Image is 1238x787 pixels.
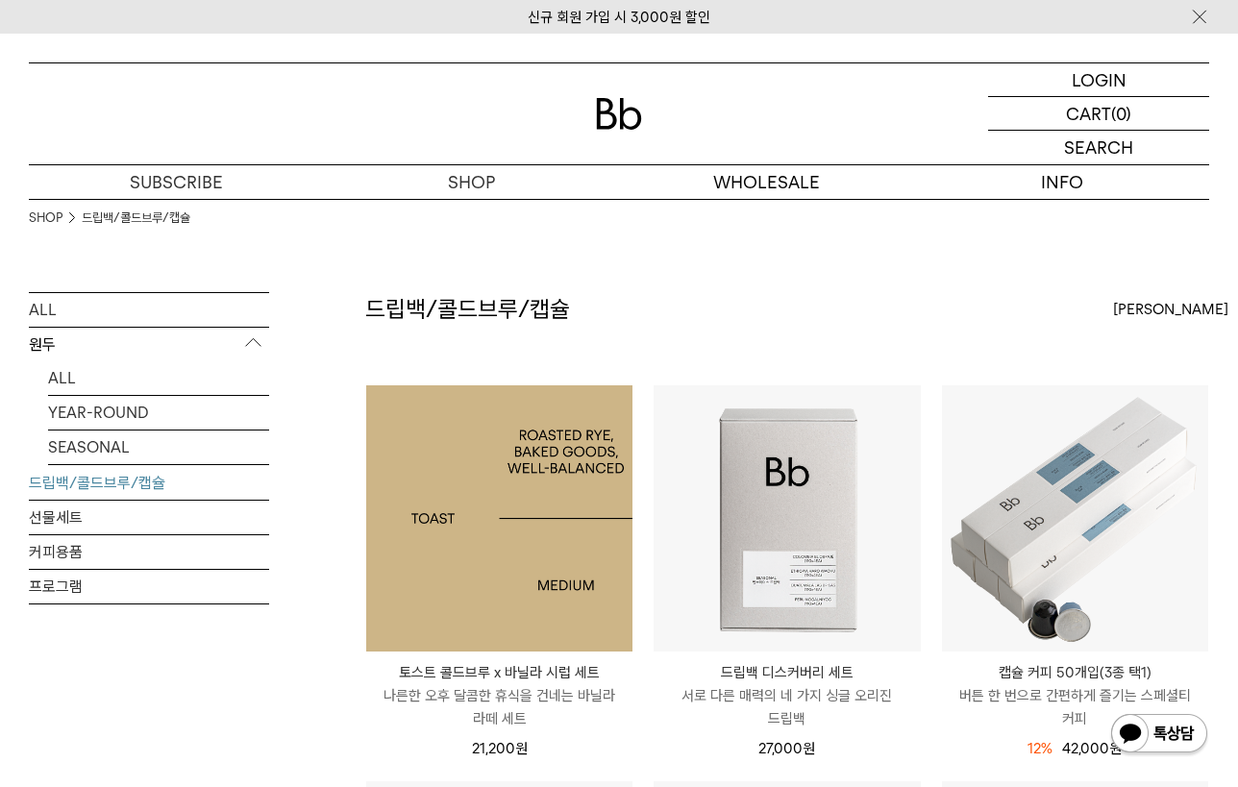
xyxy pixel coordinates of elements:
[914,165,1209,199] p: INFO
[1066,97,1111,130] p: CART
[324,165,619,199] a: SHOP
[29,570,269,603] a: 프로그램
[654,661,920,684] p: 드립백 디스커버리 세트
[942,385,1208,652] img: 캡슐 커피 50개입(3종 택1)
[654,684,920,730] p: 서로 다른 매력의 네 가지 싱글 오리진 드립백
[515,740,528,757] span: 원
[596,98,642,130] img: 로고
[1072,63,1127,96] p: LOGIN
[988,63,1209,97] a: LOGIN
[758,740,815,757] span: 27,000
[942,661,1208,684] p: 캡슐 커피 50개입(3종 택1)
[29,501,269,534] a: 선물세트
[1113,298,1228,321] span: [PERSON_NAME]
[619,165,914,199] p: WHOLESALE
[942,684,1208,730] p: 버튼 한 번으로 간편하게 즐기는 스페셜티 커피
[29,328,269,362] p: 원두
[366,661,632,730] a: 토스트 콜드브루 x 바닐라 시럽 세트 나른한 오후 달콤한 휴식을 건네는 바닐라 라떼 세트
[1028,737,1052,760] div: 12%
[528,9,710,26] a: 신규 회원 가입 시 3,000원 할인
[803,740,815,757] span: 원
[1064,131,1133,164] p: SEARCH
[366,684,632,730] p: 나른한 오후 달콤한 휴식을 건네는 바닐라 라떼 세트
[29,466,269,500] a: 드립백/콜드브루/캡슐
[29,165,324,199] a: SUBSCRIBE
[472,740,528,757] span: 21,200
[988,97,1209,131] a: CART (0)
[365,293,570,326] h2: 드립백/콜드브루/캡슐
[29,293,269,327] a: ALL
[29,535,269,569] a: 커피용품
[366,661,632,684] p: 토스트 콜드브루 x 바닐라 시럽 세트
[48,396,269,430] a: YEAR-ROUND
[654,661,920,730] a: 드립백 디스커버리 세트 서로 다른 매력의 네 가지 싱글 오리진 드립백
[942,661,1208,730] a: 캡슐 커피 50개입(3종 택1) 버튼 한 번으로 간편하게 즐기는 스페셜티 커피
[1109,712,1209,758] img: 카카오톡 채널 1:1 채팅 버튼
[654,385,920,652] img: 드립백 디스커버리 세트
[366,385,632,652] a: 토스트 콜드브루 x 바닐라 시럽 세트
[366,385,632,652] img: 1000001202_add2_013.jpg
[1062,740,1122,757] span: 42,000
[48,430,269,464] a: SEASONAL
[48,361,269,395] a: ALL
[82,209,190,228] a: 드립백/콜드브루/캡슐
[1111,97,1131,130] p: (0)
[29,209,62,228] a: SHOP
